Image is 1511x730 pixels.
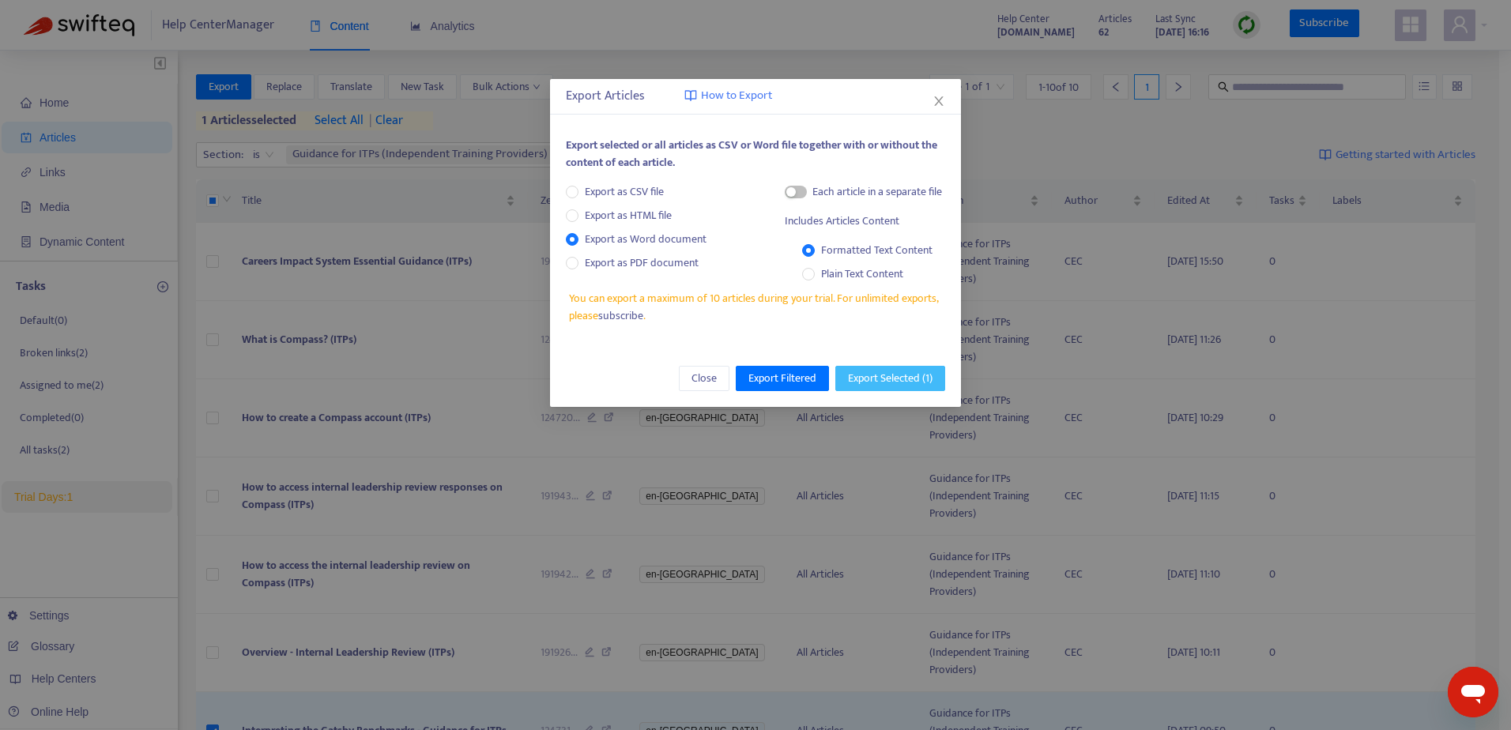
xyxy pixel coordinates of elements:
span: Export as HTML file [578,207,678,224]
span: close [933,95,945,107]
span: Plain Text Content [815,265,910,283]
button: Close [930,92,948,110]
button: Close [679,366,729,391]
span: Export Selected ( 1 ) [848,370,933,387]
img: image-link [684,89,697,102]
div: Each article in a separate file [812,183,942,201]
span: Close [691,370,717,387]
iframe: Button to launch messaging window [1448,667,1498,717]
div: Includes Articles Content [785,213,899,230]
button: Export Selected (1) [835,366,945,391]
span: Export as Word document [578,231,713,248]
span: Export Filtered [748,370,816,387]
span: You can export a maximum of 10 articles during your trial. For unlimited exports, please . [569,290,945,325]
span: Export selected or all articles as CSV or Word file together with or without the content of each ... [566,136,937,171]
a: How to Export [684,87,772,105]
button: Export Filtered [736,366,829,391]
div: Export Articles [566,87,945,106]
span: Export as PDF document [585,254,699,272]
a: subscribe [598,307,643,325]
span: How to Export [701,87,772,105]
span: Formatted Text Content [821,241,933,259]
span: Export as CSV file [578,183,670,201]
